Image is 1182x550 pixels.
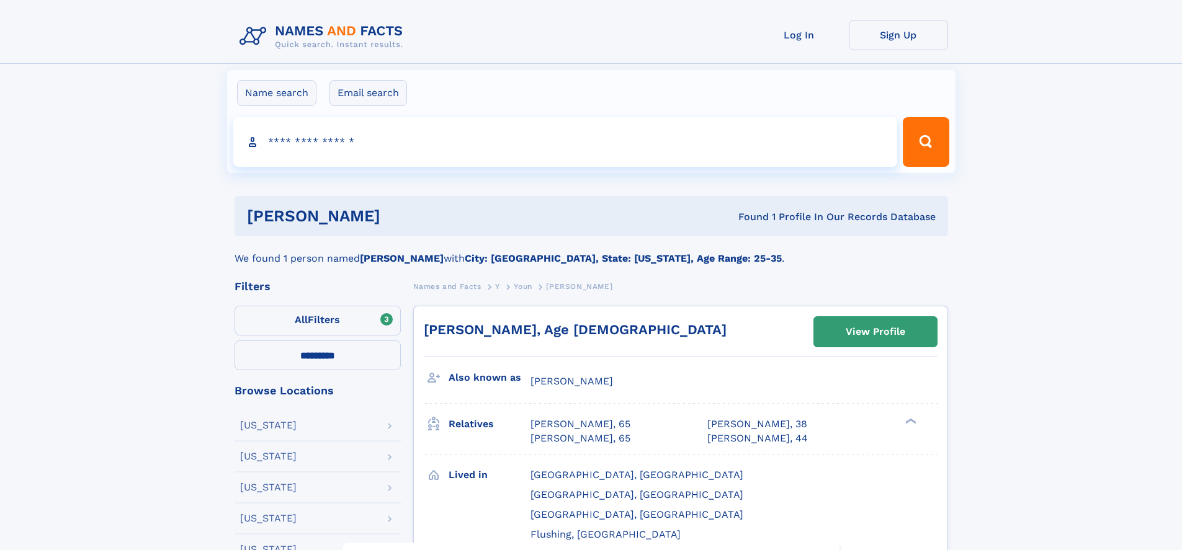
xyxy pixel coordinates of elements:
[240,513,297,523] div: [US_STATE]
[235,385,401,396] div: Browse Locations
[849,20,948,50] a: Sign Up
[449,367,531,388] h3: Also known as
[514,282,532,291] span: Youn
[295,314,308,326] span: All
[449,464,531,486] h3: Lived in
[495,278,500,294] a: Y
[531,417,630,431] a: [PERSON_NAME], 65
[903,117,949,167] button: Search Button
[707,432,808,445] a: [PERSON_NAME], 44
[531,432,630,445] a: [PERSON_NAME], 65
[531,375,613,387] span: [PERSON_NAME]
[449,414,531,435] h3: Relatives
[846,317,905,346] div: View Profile
[235,281,401,292] div: Filters
[531,528,681,540] span: Flushing, [GEOGRAPHIC_DATA]
[750,20,849,50] a: Log In
[531,508,743,520] span: [GEOGRAPHIC_DATA], [GEOGRAPHIC_DATA]
[546,282,612,291] span: [PERSON_NAME]
[235,20,413,53] img: Logo Names and Facts
[329,80,407,106] label: Email search
[237,80,316,106] label: Name search
[531,469,743,481] span: [GEOGRAPHIC_DATA], [GEOGRAPHIC_DATA]
[235,236,948,266] div: We found 1 person named with .
[413,278,481,294] a: Names and Facts
[707,417,807,431] a: [PERSON_NAME], 38
[559,210,936,224] div: Found 1 Profile In Our Records Database
[495,282,500,291] span: Y
[514,278,532,294] a: Youn
[902,417,917,425] div: ❯
[360,252,444,264] b: [PERSON_NAME]
[235,306,401,335] label: Filters
[240,482,297,492] div: [US_STATE]
[233,117,898,167] input: search input
[424,322,727,337] a: [PERSON_NAME], Age [DEMOGRAPHIC_DATA]
[247,208,560,224] h1: [PERSON_NAME]
[240,420,297,430] div: [US_STATE]
[814,317,937,347] a: View Profile
[531,489,743,500] span: [GEOGRAPHIC_DATA], [GEOGRAPHIC_DATA]
[465,252,782,264] b: City: [GEOGRAPHIC_DATA], State: [US_STATE], Age Range: 25-35
[240,451,297,461] div: [US_STATE]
